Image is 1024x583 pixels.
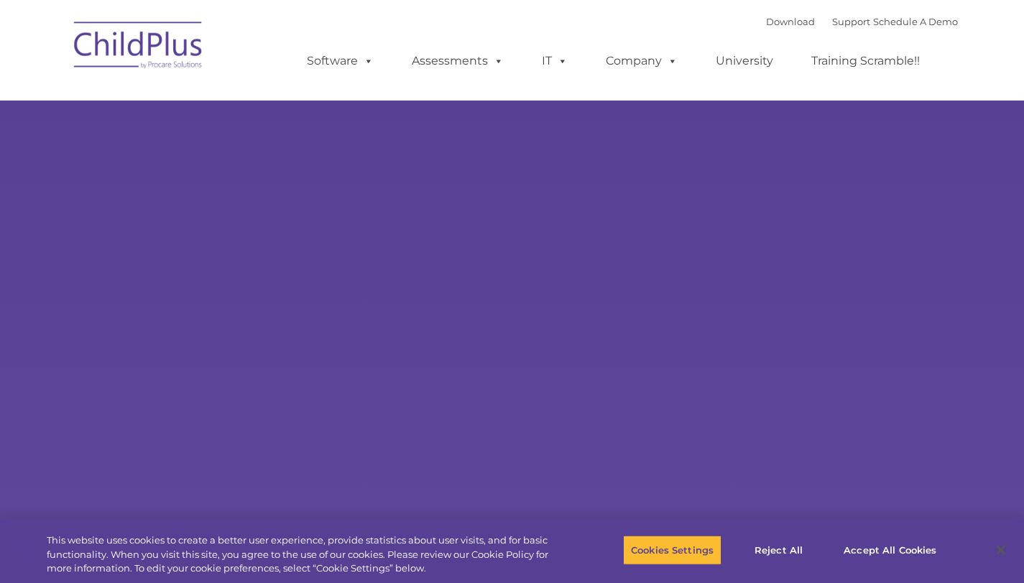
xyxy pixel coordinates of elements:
[292,47,388,75] a: Software
[985,534,1017,566] button: Close
[47,533,563,576] div: This website uses cookies to create a better user experience, provide statistics about user visit...
[873,16,958,27] a: Schedule A Demo
[832,16,870,27] a: Support
[527,47,582,75] a: IT
[734,535,824,565] button: Reject All
[701,47,788,75] a: University
[836,535,944,565] button: Accept All Cookies
[766,16,958,27] font: |
[67,11,211,83] img: ChildPlus by Procare Solutions
[766,16,815,27] a: Download
[797,47,934,75] a: Training Scramble!!
[397,47,518,75] a: Assessments
[591,47,692,75] a: Company
[623,535,721,565] button: Cookies Settings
